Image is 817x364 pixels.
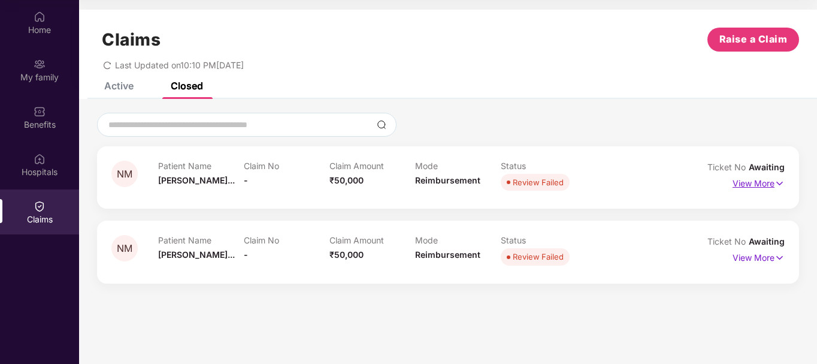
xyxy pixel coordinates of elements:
div: Closed [171,80,203,92]
p: Status [501,235,586,245]
p: Patient Name [158,235,244,245]
span: NM [117,169,132,179]
p: Patient Name [158,161,244,171]
img: svg+xml;base64,PHN2ZyBpZD0iU2VhcmNoLTMyeDMyIiB4bWxucz0iaHR0cDovL3d3dy53My5vcmcvMjAwMC9zdmciIHdpZH... [377,120,386,130]
div: Active [104,80,134,92]
span: NM [117,243,132,254]
p: Claim Amount [329,161,415,171]
span: [PERSON_NAME]... [158,249,235,260]
img: svg+xml;base64,PHN2ZyBpZD0iSG9tZSIgeG1sbnM9Imh0dHA6Ly93d3cudzMub3JnLzIwMDAvc3ZnIiB3aWR0aD0iMjAiIG... [34,11,46,23]
p: View More [733,174,785,190]
span: Raise a Claim [719,32,788,47]
span: [PERSON_NAME]... [158,175,235,185]
img: svg+xml;base64,PHN2ZyBpZD0iSG9zcGl0YWxzIiB4bWxucz0iaHR0cDovL3d3dy53My5vcmcvMjAwMC9zdmciIHdpZHRoPS... [34,153,46,165]
span: Last Updated on 10:10 PM[DATE] [115,60,244,70]
img: svg+xml;base64,PHN2ZyB4bWxucz0iaHR0cDovL3d3dy53My5vcmcvMjAwMC9zdmciIHdpZHRoPSIxNyIgaGVpZ2h0PSIxNy... [774,251,785,264]
button: Raise a Claim [707,28,799,52]
p: Status [501,161,586,171]
span: ₹50,000 [329,175,364,185]
span: Ticket No [707,162,749,172]
span: ₹50,000 [329,249,364,260]
span: Reimbursement [415,249,480,260]
p: Claim No [244,161,329,171]
p: Claim No [244,235,329,245]
img: svg+xml;base64,PHN2ZyBpZD0iQ2xhaW0iIHhtbG5zPSJodHRwOi8vd3d3LnczLm9yZy8yMDAwL3N2ZyIgd2lkdGg9IjIwIi... [34,200,46,212]
p: Mode [415,161,501,171]
span: redo [103,60,111,70]
p: View More [733,248,785,264]
img: svg+xml;base64,PHN2ZyB3aWR0aD0iMjAiIGhlaWdodD0iMjAiIHZpZXdCb3g9IjAgMCAyMCAyMCIgZmlsbD0ibm9uZSIgeG... [34,58,46,70]
div: Review Failed [513,251,564,263]
p: Mode [415,235,501,245]
span: - [244,175,248,185]
span: Ticket No [707,236,749,246]
img: svg+xml;base64,PHN2ZyBpZD0iQmVuZWZpdHMiIHhtbG5zPSJodHRwOi8vd3d3LnczLm9yZy8yMDAwL3N2ZyIgd2lkdGg9Ij... [34,106,46,118]
span: Awaiting [749,236,785,246]
span: Reimbursement [415,175,480,185]
span: Awaiting [749,162,785,172]
img: svg+xml;base64,PHN2ZyB4bWxucz0iaHR0cDovL3d3dy53My5vcmcvMjAwMC9zdmciIHdpZHRoPSIxNyIgaGVpZ2h0PSIxNy... [774,177,785,190]
div: Review Failed [513,176,564,188]
p: Claim Amount [329,235,415,245]
h1: Claims [102,29,161,50]
span: - [244,249,248,260]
